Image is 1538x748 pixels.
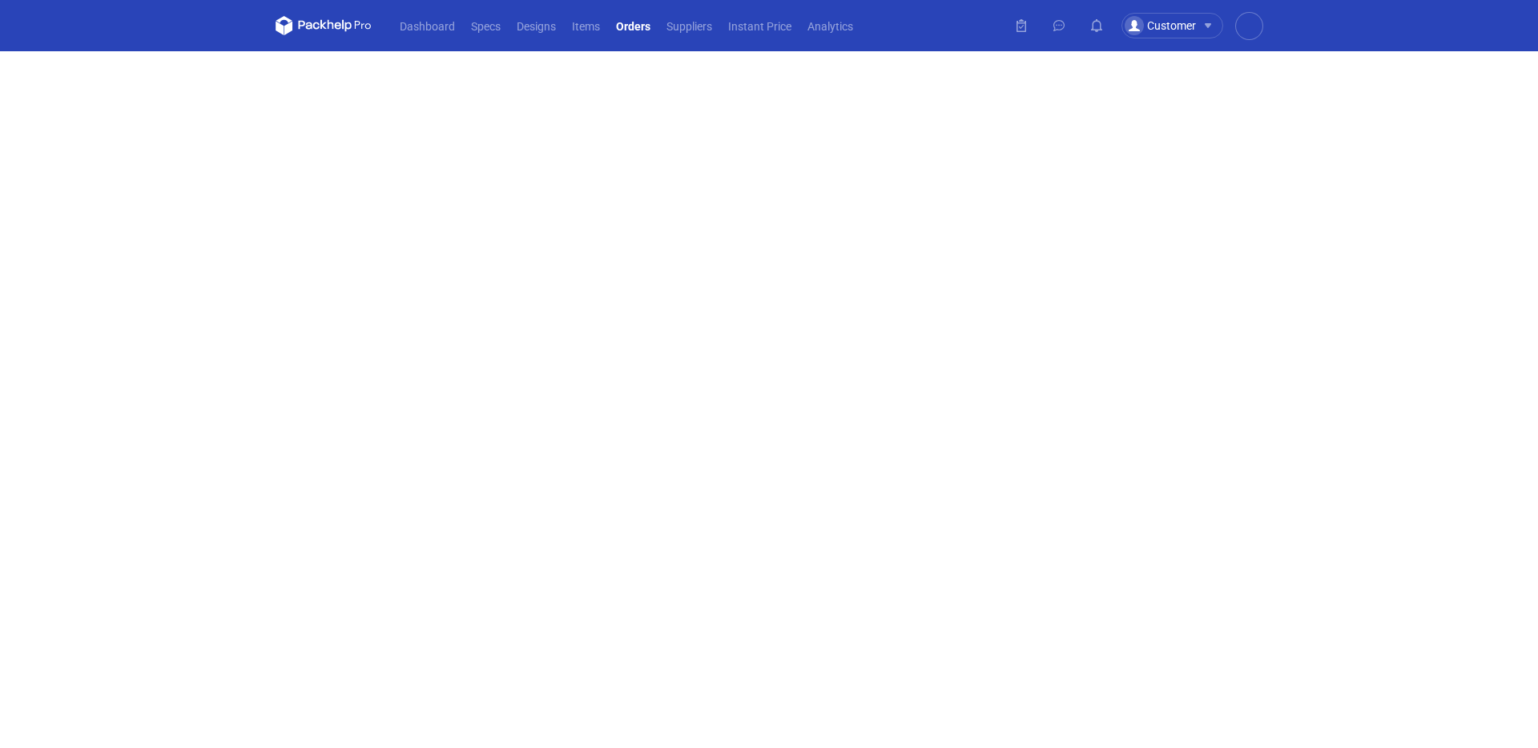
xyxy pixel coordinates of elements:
[720,16,799,35] a: Instant Price
[1236,13,1262,39] button: Maciej Sikora
[658,16,720,35] a: Suppliers
[1121,13,1236,38] button: Customer
[608,16,658,35] a: Orders
[463,16,509,35] a: Specs
[564,16,608,35] a: Items
[799,16,861,35] a: Analytics
[276,16,372,35] svg: Packhelp Pro
[509,16,564,35] a: Designs
[1125,16,1196,35] div: Customer
[392,16,463,35] a: Dashboard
